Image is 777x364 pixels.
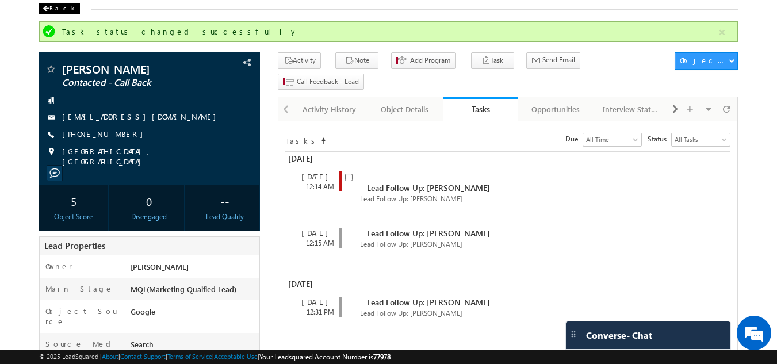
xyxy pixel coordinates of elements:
[565,134,583,144] span: Due
[62,77,198,89] span: Contacted - Call Back
[45,306,120,327] label: Object Source
[526,52,580,69] button: Send Email
[39,2,86,12] a: Back
[189,6,216,33] div: Minimize live chat window
[39,3,80,14] div: Back
[278,74,364,90] button: Call Feedback - Lead
[45,261,72,271] label: Owner
[102,352,118,360] a: About
[42,190,106,212] div: 5
[62,112,222,121] a: [EMAIL_ADDRESS][DOMAIN_NAME]
[471,52,514,69] button: Task
[20,60,48,75] img: d_60004797649_company_0_60004797649
[117,212,181,222] div: Disengaged
[292,97,368,121] a: Activity History
[120,352,166,360] a: Contact Support
[62,146,240,167] span: [GEOGRAPHIC_DATA], [GEOGRAPHIC_DATA]
[603,102,659,116] div: Interview Status
[360,194,462,203] span: Lead Follow Up: [PERSON_NAME]
[583,135,638,145] span: All Time
[39,351,391,362] span: © 2025 LeadSquared | | | | |
[367,182,490,193] span: Lead Follow Up: [PERSON_NAME]
[128,306,260,322] div: Google
[377,102,432,116] div: Object Details
[62,26,718,37] div: Task status changed successfully
[15,106,210,273] textarea: Type your message and hit 'Enter'
[291,228,339,238] div: [DATE]
[214,352,258,360] a: Acceptable Use
[671,133,730,147] a: All Tasks
[367,297,490,308] span: Lead Follow Up: [PERSON_NAME]
[62,129,149,140] span: [PHONE_NUMBER]
[391,52,456,69] button: Add Program
[586,330,652,340] span: Converse - Chat
[675,52,738,70] button: Object Actions
[367,228,490,239] span: Lead Follow Up: [PERSON_NAME]
[443,97,518,121] a: Tasks
[193,212,257,222] div: Lead Quality
[62,63,198,75] span: [PERSON_NAME]
[542,55,575,65] span: Send Email
[672,135,727,145] span: All Tasks
[291,238,339,248] div: 12:15 AM
[117,190,181,212] div: 0
[128,283,260,300] div: MQL(Marketing Quaified Lead)
[44,240,105,251] span: Lead Properties
[45,283,113,294] label: Main Stage
[297,76,359,87] span: Call Feedback - Lead
[128,339,260,355] div: Search
[527,102,583,116] div: Opportunities
[583,133,642,147] a: All Time
[301,102,357,116] div: Activity History
[156,282,209,298] em: Start Chat
[60,60,193,75] div: Chat with us now
[451,104,510,114] div: Tasks
[131,262,189,271] span: [PERSON_NAME]
[291,307,339,317] div: 12:31 PM
[45,339,120,359] label: Source Medium
[518,97,594,121] a: Opportunities
[569,329,578,339] img: carter-drag
[291,171,339,182] div: [DATE]
[291,182,339,192] div: 12:14 AM
[360,309,462,317] span: Lead Follow Up: [PERSON_NAME]
[335,52,378,69] button: Note
[285,152,338,166] div: [DATE]
[410,55,450,66] span: Add Program
[594,97,669,121] a: Interview Status
[259,352,391,361] span: Your Leadsquared Account Number is
[278,52,321,69] button: Activity
[368,97,443,121] a: Object Details
[648,134,671,144] span: Status
[291,297,339,307] div: [DATE]
[167,352,212,360] a: Terms of Service
[193,190,257,212] div: --
[285,277,338,291] div: [DATE]
[680,55,729,66] div: Object Actions
[373,352,391,361] span: 77978
[320,133,326,144] span: Sort Timeline
[360,240,462,248] span: Lead Follow Up: [PERSON_NAME]
[285,133,320,147] td: Tasks
[42,212,106,222] div: Object Score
